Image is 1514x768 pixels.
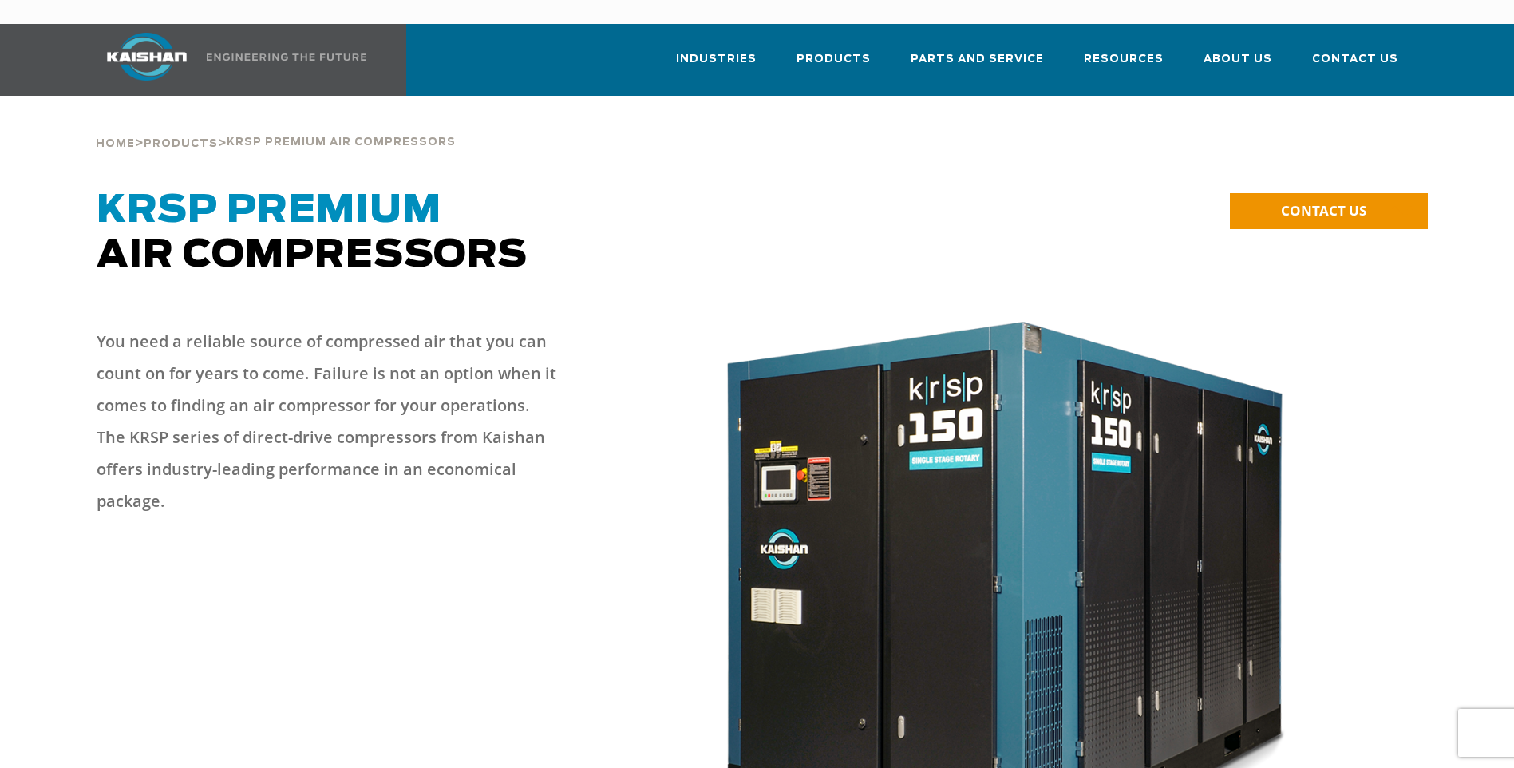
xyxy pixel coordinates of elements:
[97,192,441,230] span: KRSP Premium
[87,24,370,96] a: Kaishan USA
[96,139,135,149] span: Home
[96,136,135,150] a: Home
[1204,50,1272,69] span: About Us
[97,192,528,275] span: Air Compressors
[1084,50,1164,69] span: Resources
[911,50,1044,69] span: Parts and Service
[87,33,207,81] img: kaishan logo
[797,38,871,93] a: Products
[1312,50,1398,69] span: Contact Us
[207,53,366,61] img: Engineering the future
[676,38,757,93] a: Industries
[97,326,559,517] p: You need a reliable source of compressed air that you can count on for years to come. Failure is ...
[144,136,218,150] a: Products
[1312,38,1398,93] a: Contact Us
[1084,38,1164,93] a: Resources
[797,50,871,69] span: Products
[911,38,1044,93] a: Parts and Service
[1281,201,1366,220] span: CONTACT US
[96,96,456,156] div: > >
[144,139,218,149] span: Products
[1204,38,1272,93] a: About Us
[1230,193,1428,229] a: CONTACT US
[227,137,456,148] span: krsp premium air compressors
[676,50,757,69] span: Industries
